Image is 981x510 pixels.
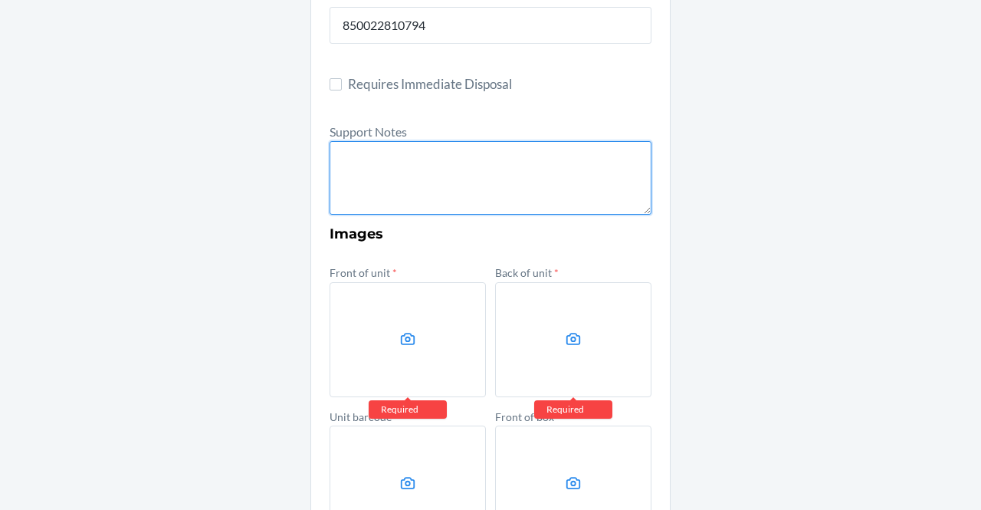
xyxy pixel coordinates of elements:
[369,400,447,419] div: Required
[330,266,397,279] label: Front of unit
[330,410,399,423] label: Unit barcode
[495,410,554,423] label: Front of box
[495,266,559,279] label: Back of unit
[330,78,342,90] input: Requires Immediate Disposal
[330,224,651,244] h3: Images
[330,124,407,139] label: Support Notes
[348,74,651,94] span: Requires Immediate Disposal
[534,400,612,419] div: Required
